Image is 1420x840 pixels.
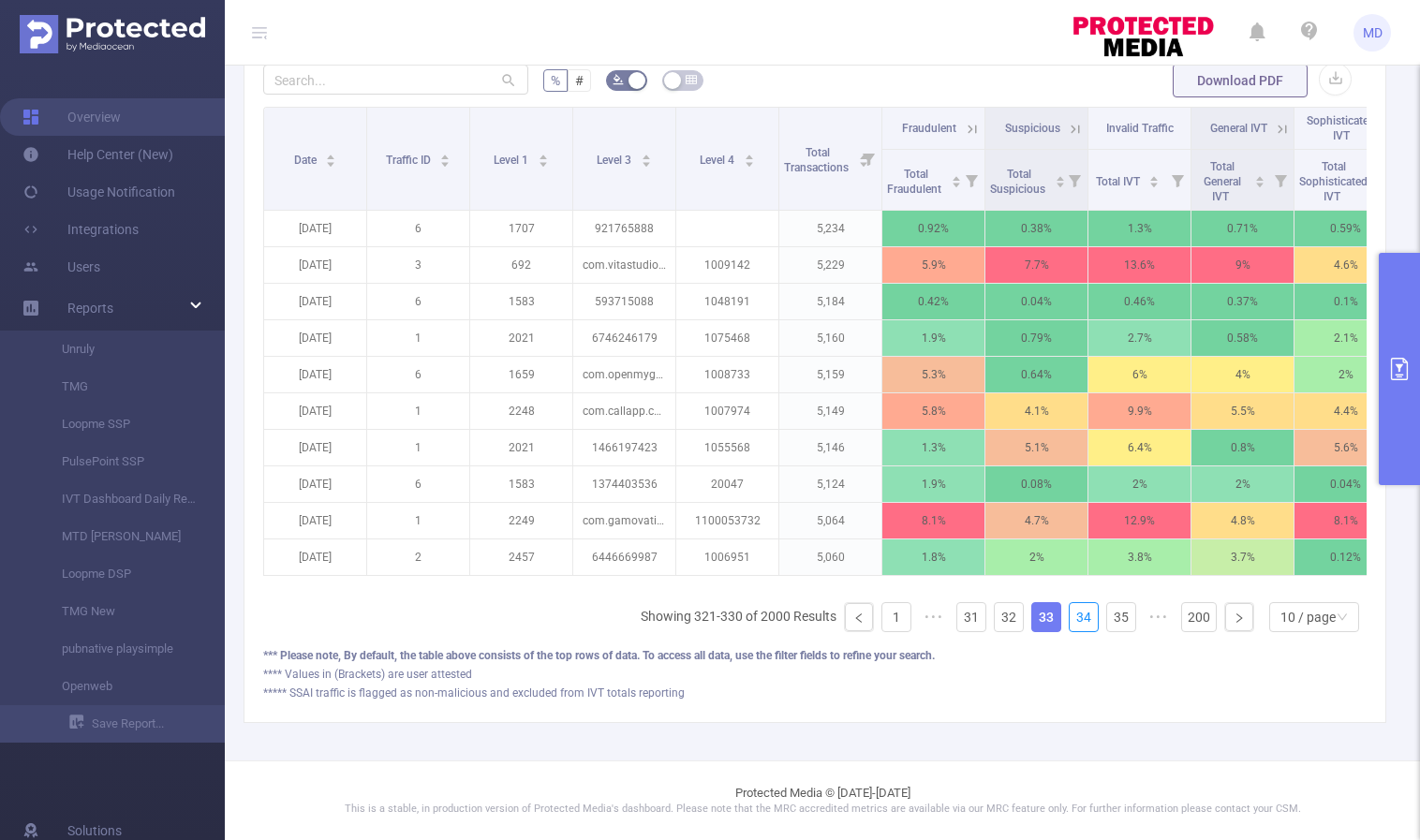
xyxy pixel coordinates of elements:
a: 35 [1107,603,1135,631]
i: Filter menu [1164,150,1191,210]
p: 2249 [470,503,572,538]
i: icon: caret-down [326,159,336,165]
p: 1007974 [676,393,778,429]
a: 31 [957,603,985,631]
a: Users [22,248,100,286]
p: 0.12% [1294,539,1397,575]
div: Sort [1055,173,1066,184]
i: icon: bg-colors [613,74,624,85]
p: 2% [1191,466,1294,502]
i: icon: caret-down [1149,180,1160,185]
p: 1075468 [676,320,778,356]
i: Filter menu [1061,150,1087,210]
div: Sort [641,152,652,163]
p: 1.8% [882,539,984,575]
p: 1 [367,393,469,429]
i: icon: caret-up [1149,173,1160,179]
p: 1374403536 [573,466,675,502]
p: 0.58% [1191,320,1294,356]
a: Unruly [37,331,202,368]
span: Level 4 [700,154,737,167]
img: Protected Media [20,15,205,53]
div: Sort [439,152,451,163]
i: icon: caret-up [1055,173,1065,179]
p: [DATE] [264,503,366,538]
i: icon: caret-down [641,159,651,165]
a: 200 [1182,603,1216,631]
li: 33 [1031,602,1061,632]
p: 5.9% [882,247,984,283]
i: icon: table [686,74,697,85]
p: 8.1% [1294,503,1397,538]
i: icon: caret-up [440,152,451,157]
p: 1 [367,503,469,538]
p: 5,160 [779,320,881,356]
p: 2021 [470,320,572,356]
p: 4% [1191,357,1294,392]
p: [DATE] [264,357,366,392]
span: MD [1363,14,1383,52]
p: 0.79% [985,320,1087,356]
p: 4.4% [1294,393,1397,429]
i: Filter menu [855,108,881,210]
a: 1 [882,603,910,631]
i: Filter menu [958,150,984,210]
a: Save Report... [69,705,225,743]
span: Total Sophisticated IVT [1299,160,1368,203]
li: Next 5 Pages [1144,602,1174,632]
i: icon: caret-up [641,152,651,157]
p: 4.7% [985,503,1087,538]
li: 31 [956,602,986,632]
span: Date [294,154,319,167]
p: 4.1% [985,393,1087,429]
p: 4.8% [1191,503,1294,538]
p: 6746246179 [573,320,675,356]
p: 0.92% [882,211,984,246]
p: 4.6% [1294,247,1397,283]
i: icon: down [1337,612,1348,625]
p: [DATE] [264,539,366,575]
i: icon: caret-down [951,180,961,185]
p: 1009142 [676,247,778,283]
p: 6.4% [1088,430,1191,465]
p: 1.3% [882,430,984,465]
p: 6 [367,284,469,319]
div: Sort [538,152,549,163]
input: Search... [263,65,528,95]
p: 1583 [470,284,572,319]
p: 5,146 [779,430,881,465]
a: TMG [37,368,202,405]
p: 6 [367,211,469,246]
li: 200 [1181,602,1217,632]
p: 2% [1088,466,1191,502]
i: icon: caret-down [1255,180,1265,185]
i: icon: caret-up [1255,173,1265,179]
span: ••• [1144,602,1174,632]
p: 5.3% [882,357,984,392]
p: 0.42% [882,284,984,319]
a: 33 [1032,603,1060,631]
a: Help Center (New) [22,136,173,173]
p: 692 [470,247,572,283]
li: Previous 5 Pages [919,602,949,632]
span: Total Fraudulent [887,168,944,196]
div: 10 / page [1280,603,1336,631]
p: 2.7% [1088,320,1191,356]
p: 1100053732 [676,503,778,538]
span: General IVT [1210,122,1267,135]
p: com.gamovation.sudoku [573,503,675,538]
p: 593715088 [573,284,675,319]
p: 5,229 [779,247,881,283]
p: 1583 [470,466,572,502]
div: Sort [1254,173,1265,184]
p: 5.1% [985,430,1087,465]
p: 1.9% [882,466,984,502]
p: [DATE] [264,284,366,319]
p: 1.3% [1088,211,1191,246]
a: Usage Notification [22,173,175,211]
span: Level 1 [494,154,531,167]
p: 5,064 [779,503,881,538]
p: 921765888 [573,211,675,246]
a: 34 [1070,603,1098,631]
a: 32 [995,603,1023,631]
